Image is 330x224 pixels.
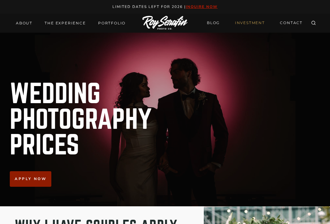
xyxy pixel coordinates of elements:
[7,4,324,10] p: Limited Dates LEft for 2026 |
[10,81,181,158] h1: Wedding Photography Prices
[12,19,129,27] nav: Primary Navigation
[10,171,51,187] a: Apply now
[15,176,46,182] span: Apply now
[276,18,306,28] a: CONTACT
[94,19,129,27] a: Portfolio
[309,19,318,27] button: View Search Form
[203,18,223,28] a: BLOG
[186,4,218,9] a: inquire now
[12,19,36,27] a: About
[142,16,188,30] img: Logo of Roy Serafin Photo Co., featuring stylized text in white on a light background, representi...
[203,18,306,28] nav: Secondary Navigation
[41,19,89,27] a: THE EXPERIENCE
[231,18,269,28] a: INVESTMENT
